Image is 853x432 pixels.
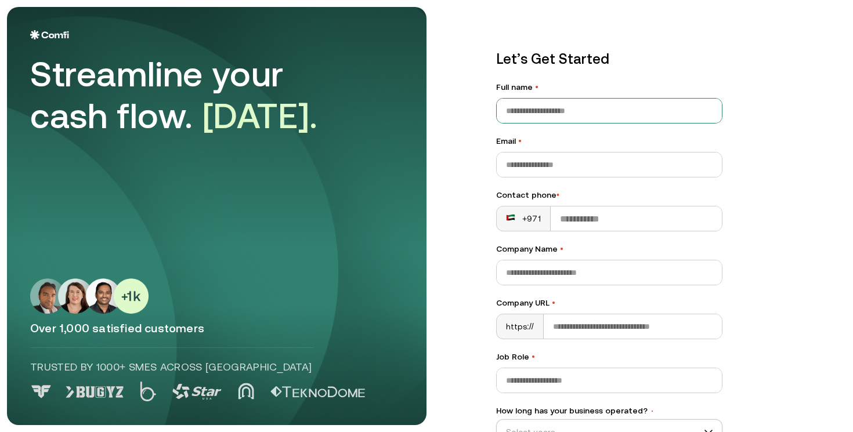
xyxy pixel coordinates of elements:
[496,297,722,309] label: Company URL
[238,383,254,400] img: Logo 4
[203,96,318,136] span: [DATE].
[560,244,563,253] span: •
[30,30,69,39] img: Logo
[650,407,655,415] span: •
[140,382,156,401] img: Logo 2
[496,81,722,93] label: Full name
[556,190,559,199] span: •
[30,321,403,336] p: Over 1,000 satisfied customers
[30,360,314,375] p: Trusted by 1000+ SMEs across [GEOGRAPHIC_DATA]
[506,213,541,224] div: +971
[30,53,355,137] div: Streamline your cash flow.
[496,405,722,417] label: How long has your business operated?
[518,136,522,146] span: •
[496,189,722,201] div: Contact phone
[496,351,722,363] label: Job Role
[66,386,124,398] img: Logo 1
[270,386,365,398] img: Logo 5
[496,49,722,70] p: Let’s Get Started
[496,243,722,255] label: Company Name
[496,135,722,147] label: Email
[172,384,222,400] img: Logo 3
[552,298,555,307] span: •
[497,314,544,339] div: https://
[535,82,538,92] span: •
[532,352,535,361] span: •
[30,385,52,398] img: Logo 0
